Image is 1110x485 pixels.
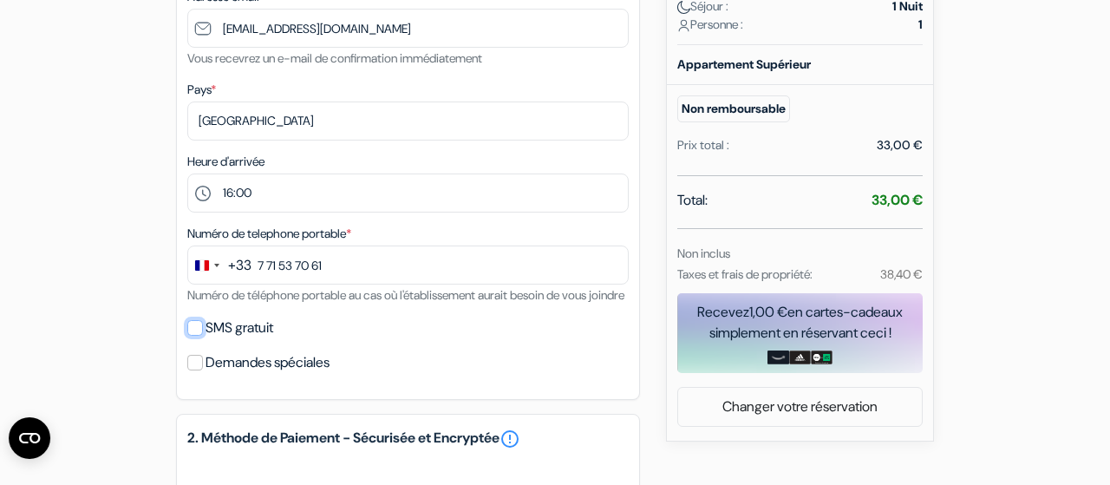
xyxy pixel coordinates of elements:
button: Change country, selected France (+33) [188,246,251,284]
img: amazon-card-no-text.png [767,351,789,364]
input: Entrer adresse e-mail [187,9,629,48]
span: 1,00 € [749,303,787,321]
h5: 2. Méthode de Paiement - Sécurisée et Encryptée [187,429,629,449]
button: Ouvrir le widget CMP [9,417,50,459]
label: SMS gratuit [206,316,273,340]
label: Heure d'arrivée [187,153,264,171]
div: 33,00 € [877,136,923,154]
label: Numéro de telephone portable [187,225,351,243]
a: Changer votre réservation [678,390,922,423]
small: Taxes et frais de propriété: [677,266,813,282]
small: Non inclus [677,246,730,261]
small: Vous recevrez un e-mail de confirmation immédiatement [187,50,482,66]
div: Recevez en cartes-cadeaux simplement en réservant ceci ! [677,302,923,344]
img: adidas-card.png [789,351,811,364]
img: uber-uber-eats-card.png [811,351,832,364]
div: +33 [228,255,251,276]
strong: 33,00 € [872,191,923,209]
b: Appartement Supérieur [677,56,811,72]
label: Demandes spéciales [206,351,330,375]
small: Non remboursable [677,95,790,122]
div: Prix total : [677,136,729,154]
span: Personne : [677,16,743,34]
small: 38,40 € [880,266,923,282]
img: moon.svg [677,1,690,14]
small: Numéro de téléphone portable au cas où l'établissement aurait besoin de vous joindre [187,287,624,303]
img: user_icon.svg [677,19,690,32]
label: Pays [187,81,216,99]
input: 6 12 34 56 78 [187,246,629,285]
strong: 1 [918,16,923,34]
a: error_outline [499,429,520,449]
span: Total: [677,190,708,211]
